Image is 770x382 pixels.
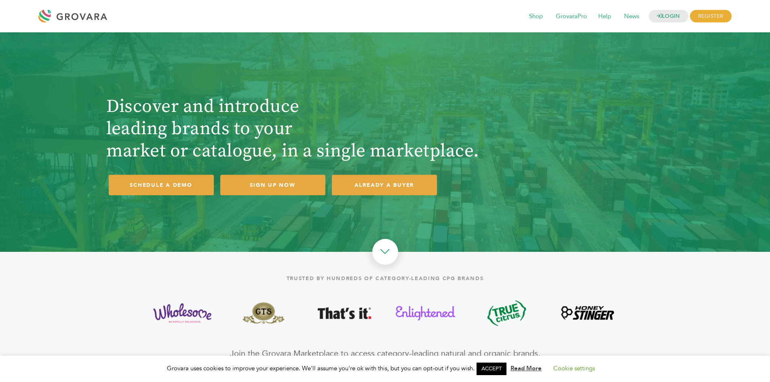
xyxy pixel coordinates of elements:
span: News [618,9,645,24]
span: Grovara uses cookies to improve your experience. We'll assume you're ok with this, but you can op... [167,364,603,372]
a: Read More [511,364,542,372]
a: Shop [523,12,548,21]
a: Help [593,12,617,21]
span: GrovaraPro [550,9,593,24]
a: LOGIN [649,10,688,23]
div: Trusted by hundreds of category-leading CPG brands [102,271,668,286]
div: Join the Grovara Marketplace to access category-leading natural and organic brands, discover prod... [230,347,540,374]
a: SCHEDULE A DEMO [109,175,214,195]
a: Cookie settings [553,364,595,372]
a: GrovaraPro [550,12,593,21]
span: REGISTER [690,10,732,23]
a: ALREADY A BUYER [332,175,437,195]
a: SIGN UP NOW [220,175,325,195]
h1: Discover and introduce leading brands to your market or catalogue, in a single marketplace. [106,96,523,163]
a: News [618,12,645,21]
span: Shop [523,9,548,24]
span: Help [593,9,617,24]
a: ACCEPT [477,363,506,375]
